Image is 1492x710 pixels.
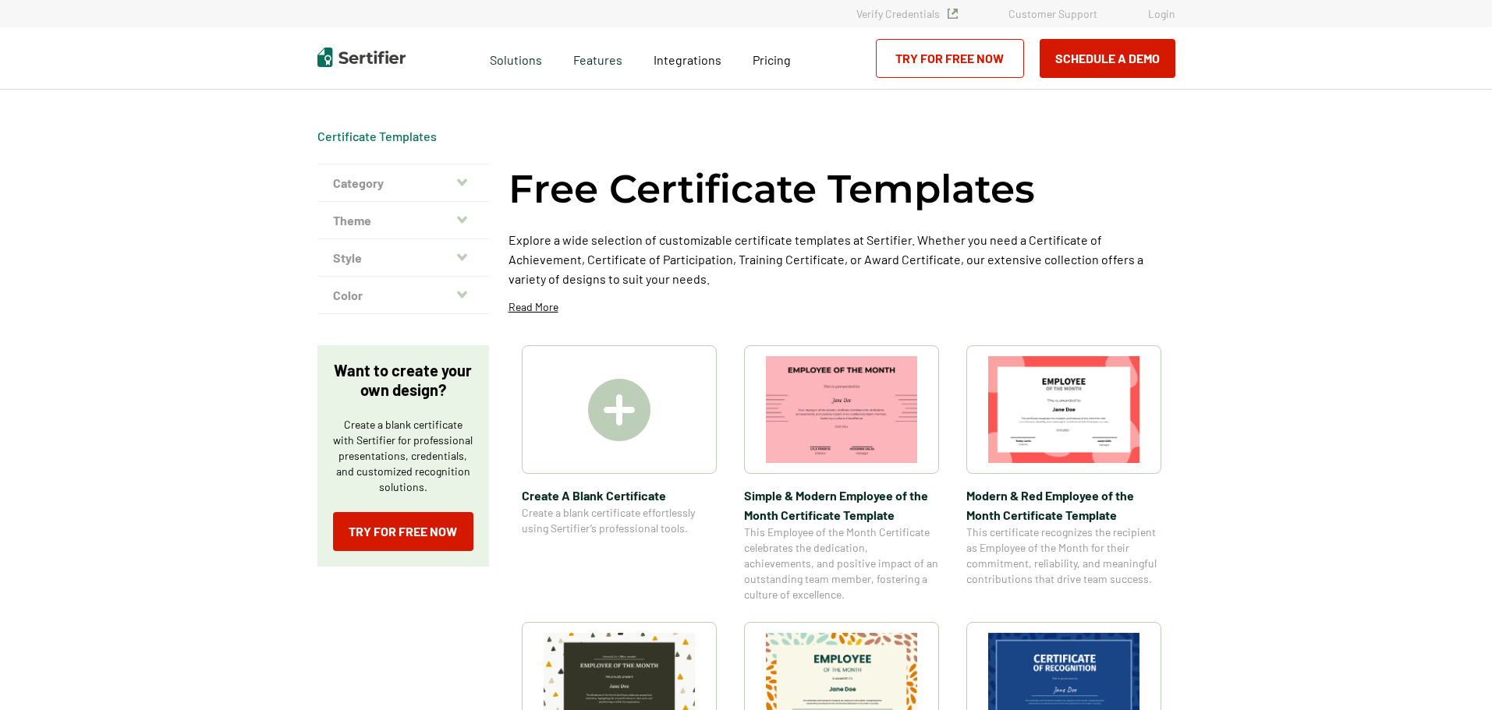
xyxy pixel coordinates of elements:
[744,486,939,525] span: Simple & Modern Employee of the Month Certificate Template
[509,164,1035,214] h1: Free Certificate Templates
[509,230,1175,288] p: Explore a wide selection of customizable certificate templates at Sertifier. Whether you need a C...
[333,512,473,551] a: Try for Free Now
[317,202,489,239] button: Theme
[876,39,1024,78] a: Try for Free Now
[573,48,622,68] span: Features
[1148,7,1175,20] a: Login
[654,52,721,67] span: Integrations
[966,345,1161,602] a: Modern & Red Employee of the Month Certificate TemplateModern & Red Employee of the Month Certifi...
[490,48,542,68] span: Solutions
[753,52,791,67] span: Pricing
[317,239,489,277] button: Style
[317,129,437,144] div: Breadcrumb
[988,356,1139,463] img: Modern & Red Employee of the Month Certificate Template
[744,525,939,602] span: This Employee of the Month Certificate celebrates the dedication, achievements, and positive impa...
[744,345,939,602] a: Simple & Modern Employee of the Month Certificate TemplateSimple & Modern Employee of the Month C...
[948,9,958,19] img: Verified
[317,277,489,314] button: Color
[522,486,717,505] span: Create A Blank Certificate
[753,48,791,68] a: Pricing
[317,129,437,143] a: Certificate Templates
[509,299,558,315] p: Read More
[1008,7,1097,20] a: Customer Support
[333,417,473,495] p: Create a blank certificate with Sertifier for professional presentations, credentials, and custom...
[654,48,721,68] a: Integrations
[317,48,406,67] img: Sertifier | Digital Credentialing Platform
[966,525,1161,587] span: This certificate recognizes the recipient as Employee of the Month for their commitment, reliabil...
[333,361,473,400] p: Want to create your own design?
[766,356,917,463] img: Simple & Modern Employee of the Month Certificate Template
[317,164,489,202] button: Category
[588,379,650,441] img: Create A Blank Certificate
[966,486,1161,525] span: Modern & Red Employee of the Month Certificate Template
[522,505,717,536] span: Create a blank certificate effortlessly using Sertifier’s professional tools.
[856,7,958,20] a: Verify Credentials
